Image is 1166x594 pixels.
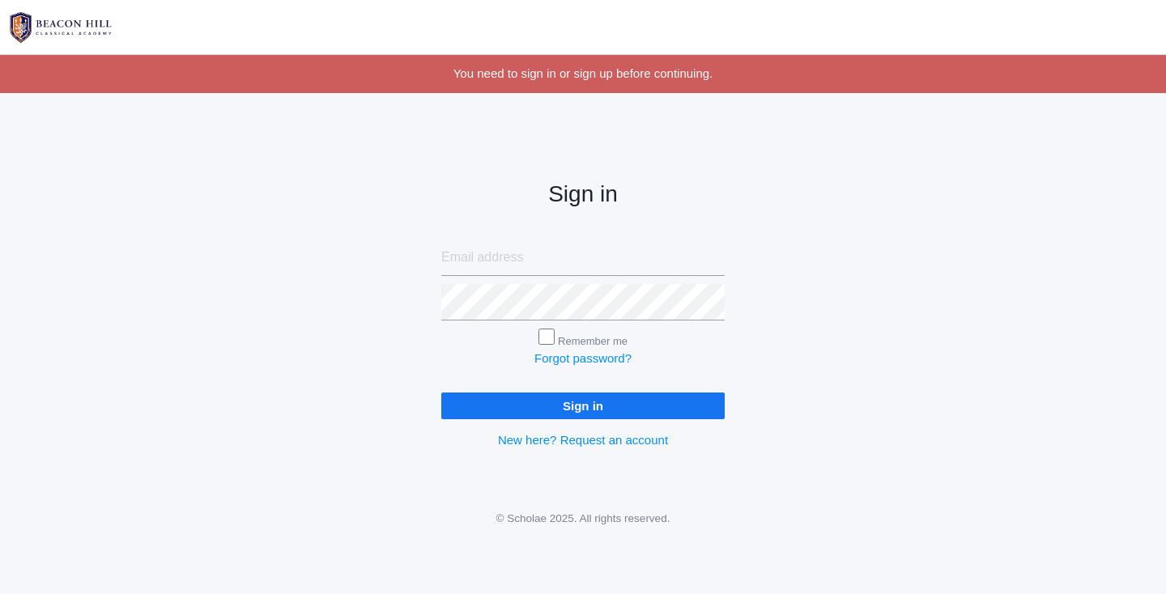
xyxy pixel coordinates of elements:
h2: Sign in [441,182,725,207]
a: New here? Request an account [498,433,668,447]
label: Remember me [558,335,628,347]
input: Email address [441,240,725,276]
input: Sign in [441,392,725,419]
a: Forgot password? [534,351,632,365]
